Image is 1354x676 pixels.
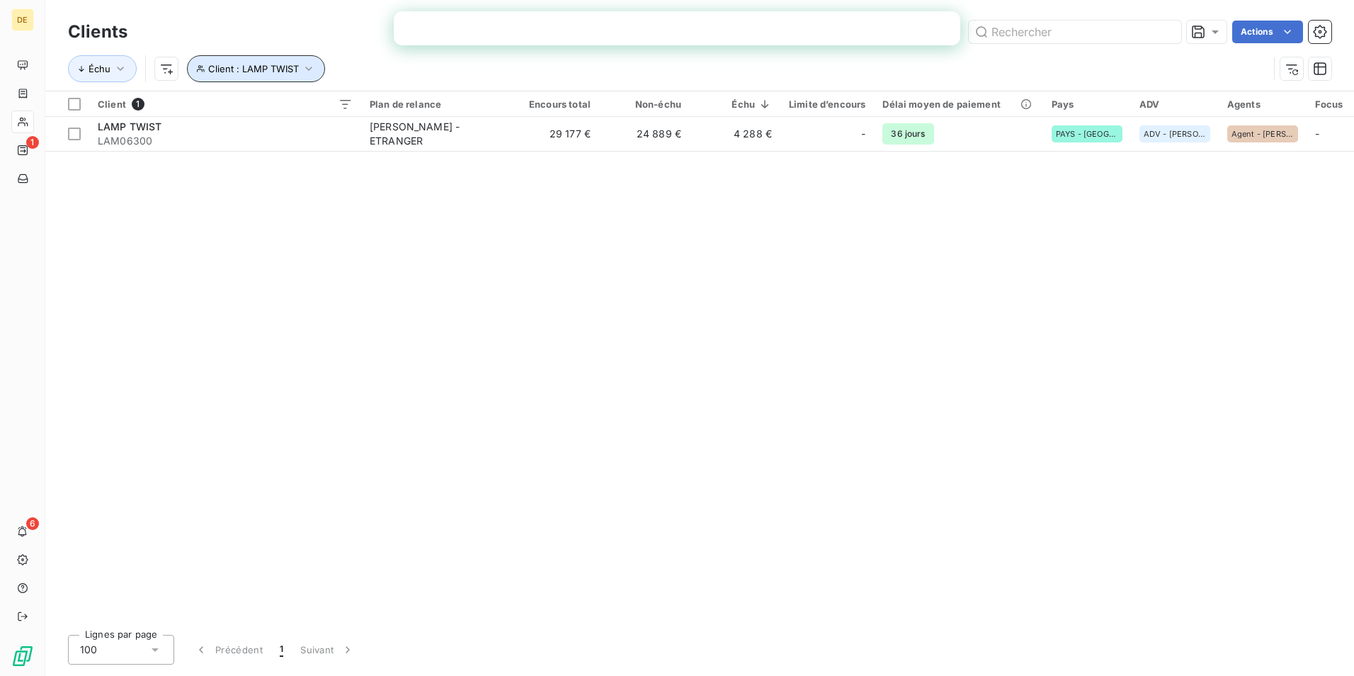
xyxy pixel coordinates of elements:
[394,11,960,45] iframe: Intercom live chat bannière
[508,117,599,151] td: 29 177 €
[370,120,500,148] div: [PERSON_NAME] - ETRANGER
[882,98,1034,110] div: Délai moyen de paiement
[1052,98,1122,110] div: Pays
[698,98,772,110] div: Échu
[370,98,500,110] div: Plan de relance
[98,134,353,148] span: LAM06300
[68,19,127,45] h3: Clients
[789,98,865,110] div: Limite d’encours
[1056,130,1118,138] span: PAYS - [GEOGRAPHIC_DATA]
[969,21,1181,43] input: Rechercher
[882,123,933,145] span: 36 jours
[1306,628,1340,662] iframe: Intercom live chat
[11,645,34,667] img: Logo LeanPay
[1144,130,1206,138] span: ADV - [PERSON_NAME]
[1231,130,1294,138] span: Agent - [PERSON_NAME]
[599,117,690,151] td: 24 889 €
[132,98,144,111] span: 1
[690,117,780,151] td: 4 288 €
[26,136,39,149] span: 1
[280,643,283,657] span: 1
[1227,98,1298,110] div: Agents
[98,98,126,110] span: Client
[89,63,110,74] span: Échu
[861,127,865,141] span: -
[292,635,363,665] button: Suivant
[271,635,292,665] button: 1
[186,635,271,665] button: Précédent
[1139,98,1210,110] div: ADV
[80,643,97,657] span: 100
[26,517,39,530] span: 6
[68,55,137,82] button: Échu
[187,55,325,82] button: Client : LAMP TWIST
[517,98,591,110] div: Encours total
[1315,128,1319,140] span: -
[208,63,299,74] span: Client : LAMP TWIST
[608,98,681,110] div: Non-échu
[11,9,34,31] div: DE
[1232,21,1303,43] button: Actions
[98,120,162,133] span: LAMP TWIST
